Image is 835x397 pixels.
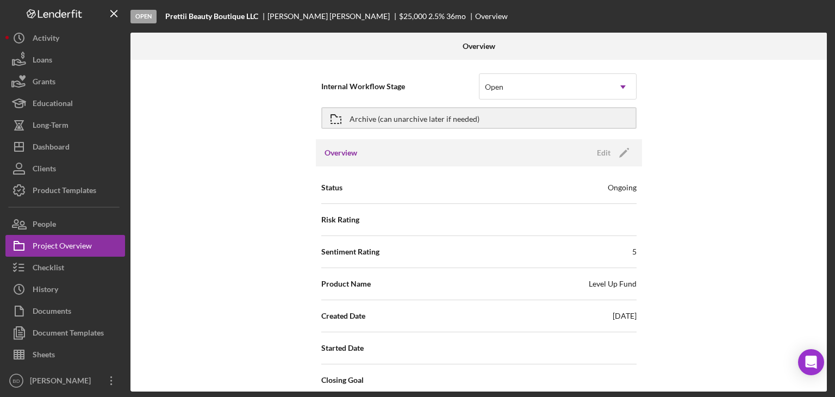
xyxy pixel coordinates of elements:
div: Document Templates [33,322,104,346]
button: Documents [5,300,125,322]
div: Clients [33,158,56,182]
b: Prettii Beauty Boutique LLC [165,12,258,21]
div: 2.5 % [428,12,445,21]
span: Started Date [321,343,364,353]
div: Activity [33,27,59,52]
div: Ongoing [608,182,637,193]
span: Status [321,182,342,193]
button: Dashboard [5,136,125,158]
div: Project Overview [33,235,92,259]
div: Grants [33,71,55,95]
div: 36 mo [446,12,466,21]
button: Sheets [5,344,125,365]
button: Clients [5,158,125,179]
button: Activity [5,27,125,49]
div: Open Intercom Messenger [798,349,824,375]
text: BD [13,378,20,384]
span: Product Name [321,278,371,289]
div: Dashboard [33,136,70,160]
span: Risk Rating [321,214,359,225]
h3: Overview [325,147,357,158]
button: People [5,213,125,235]
b: Overview [463,42,495,51]
div: Long-Term [33,114,68,139]
button: BD[PERSON_NAME] [5,370,125,392]
div: Open [485,83,503,91]
div: 5 [632,246,637,257]
button: Edit [590,145,633,161]
span: $25,000 [399,11,427,21]
div: Edit [597,145,610,161]
button: Archive (can unarchive later if needed) [321,107,637,129]
div: Product Templates [33,179,96,204]
button: Project Overview [5,235,125,257]
span: Sentiment Rating [321,246,379,257]
button: Document Templates [5,322,125,344]
div: Sheets [33,344,55,368]
button: Checklist [5,257,125,278]
button: Educational [5,92,125,114]
div: Documents [33,300,71,325]
span: Closing Goal [321,375,364,386]
div: Overview [475,12,508,21]
button: Loans [5,49,125,71]
button: Long-Term [5,114,125,136]
div: Open [130,10,157,23]
button: Grants [5,71,125,92]
div: Level Up Fund [589,278,637,289]
div: Archive (can unarchive later if needed) [350,108,479,128]
div: [PERSON_NAME] [27,370,98,394]
span: Internal Workflow Stage [321,81,479,92]
div: People [33,213,56,238]
button: History [5,278,125,300]
div: History [33,278,58,303]
div: [DATE] [613,311,637,321]
div: Loans [33,49,52,73]
div: Checklist [33,257,64,281]
span: Created Date [321,311,365,321]
button: Product Templates [5,179,125,201]
div: Educational [33,92,73,117]
div: [PERSON_NAME] [PERSON_NAME] [267,12,399,21]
